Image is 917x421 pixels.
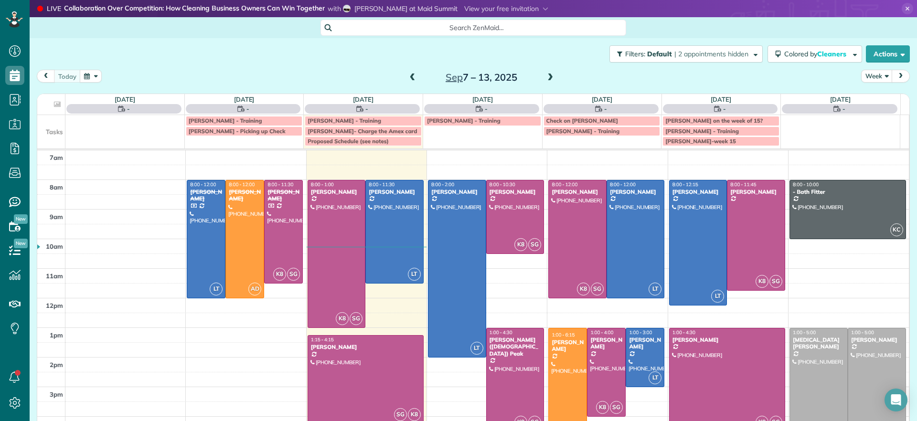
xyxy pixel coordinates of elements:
span: K8 [408,408,421,421]
span: 8:00 - 11:45 [730,181,756,188]
span: [PERSON_NAME] - Training [546,127,620,135]
span: Colored by [784,50,850,58]
span: - [127,104,130,114]
span: - [365,104,368,114]
span: K8 [514,238,527,251]
div: [MEDICAL_DATA][PERSON_NAME] [792,337,845,350]
span: Filters: [625,50,645,58]
span: 8:00 - 12:00 [229,181,255,188]
span: [PERSON_NAME] - Training [308,117,381,124]
div: [PERSON_NAME] [431,189,483,195]
span: SG [769,275,782,288]
span: with [328,4,341,13]
span: 1:00 - 3:00 [629,329,652,336]
span: 8:00 - 12:00 [190,181,216,188]
div: Open Intercom Messenger [885,389,907,411]
span: Check on [PERSON_NAME] [546,117,618,124]
button: Week [861,70,893,83]
div: [PERSON_NAME] [730,189,782,195]
span: 12pm [46,302,63,309]
span: 8:00 - 1:00 [311,181,334,188]
span: 8:00 - 11:30 [369,181,395,188]
a: [DATE] [592,95,612,103]
a: [DATE] [234,95,255,103]
button: Colored byCleaners [768,45,862,63]
div: [PERSON_NAME] [489,189,542,195]
span: 1pm [50,331,63,339]
span: [PERSON_NAME] - Training [427,117,501,124]
span: LT [711,290,724,303]
span: 8:00 - 12:15 [672,181,698,188]
a: Filters: Default | 2 appointments hidden [605,45,763,63]
span: K8 [756,275,768,288]
span: Sep [446,71,463,83]
span: 1:00 - 6:15 [552,332,575,338]
div: [PERSON_NAME] [310,189,363,195]
div: [PERSON_NAME] [551,189,604,195]
span: LT [649,371,661,384]
span: [PERSON_NAME] - Training [665,127,739,135]
span: Cleaners [817,50,848,58]
span: LT [470,342,483,355]
span: | 2 appointments hidden [674,50,748,58]
div: [PERSON_NAME] [267,189,300,202]
span: 7am [50,154,63,161]
span: SG [350,312,363,325]
span: K8 [336,312,349,325]
div: [PERSON_NAME] [551,339,584,353]
span: [PERSON_NAME] - Training [189,117,262,124]
span: 1:00 - 4:30 [672,329,695,336]
span: 8:00 - 12:00 [552,181,577,188]
div: [PERSON_NAME] [629,337,661,350]
span: SG [610,401,623,414]
span: [PERSON_NAME]-week 15 [665,137,736,145]
span: K8 [577,283,590,295]
span: 2pm [50,361,63,368]
div: [PERSON_NAME] [228,189,261,202]
span: Default [647,50,672,58]
span: 8:00 - 11:30 [267,181,293,188]
div: [PERSON_NAME] [672,337,782,343]
span: 8:00 - 12:00 [610,181,636,188]
span: K8 [273,268,286,281]
span: New [14,239,28,248]
span: AD [248,283,261,295]
div: [PERSON_NAME] ([DEMOGRAPHIC_DATA]) Peak [489,337,542,357]
span: LT [649,283,661,295]
a: [DATE] [830,95,851,103]
span: - [485,104,488,114]
span: - [246,104,249,114]
a: [DATE] [711,95,731,103]
span: 8am [50,183,63,191]
span: 9am [50,213,63,221]
div: - Bath Fitter [792,189,903,195]
div: [PERSON_NAME] [310,344,421,350]
span: - [604,104,607,114]
span: SG [287,268,300,281]
img: shannon-miller-f6e2b661b811c52d87ec34a09f8f688d51847c62f0c571eb325610dcd8716b4d.jpg [343,5,351,12]
button: next [892,70,910,83]
span: 1:00 - 5:00 [851,329,874,336]
span: New [14,214,28,224]
div: [PERSON_NAME] [851,337,903,343]
span: 8:00 - 10:00 [793,181,819,188]
h2: 7 – 13, 2025 [422,72,541,83]
span: [PERSON_NAME]- Charge the Amex card [308,127,417,135]
span: Proposed Schedule (see notes) [308,137,389,145]
a: [DATE] [353,95,373,103]
span: 1:00 - 4:30 [490,329,512,336]
span: [PERSON_NAME] at Maid Summit [354,4,458,13]
button: today [54,70,81,83]
span: - [842,104,845,114]
span: K8 [596,401,609,414]
span: [PERSON_NAME] - Picking up Check [189,127,286,135]
a: [DATE] [472,95,493,103]
span: SG [394,408,407,421]
div: [PERSON_NAME] [190,189,223,202]
span: 10am [46,242,63,250]
span: 1:15 - 4:15 [311,337,334,343]
span: 11am [46,272,63,280]
span: 8:00 - 10:30 [490,181,515,188]
button: prev [37,70,55,83]
span: KC [890,223,903,236]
